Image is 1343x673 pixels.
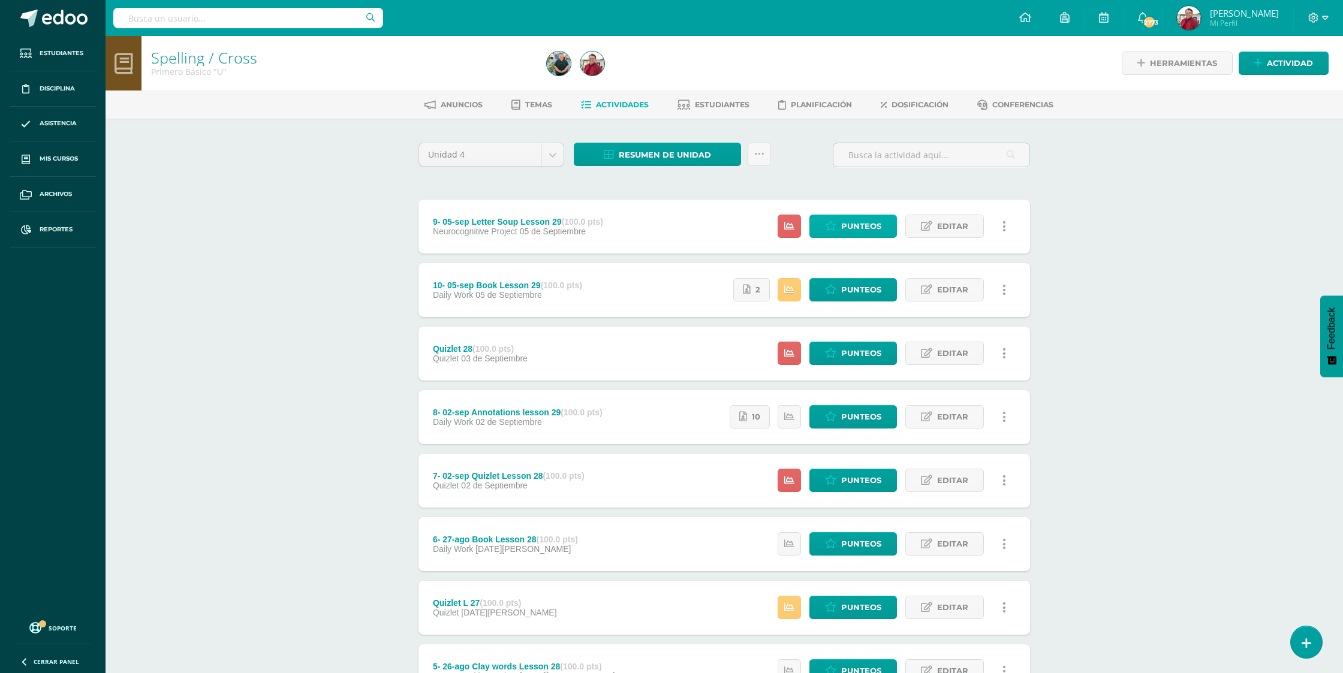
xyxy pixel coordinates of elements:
[1177,6,1201,30] img: b0319bba9a756ed947e7626d23660255.png
[433,608,459,617] span: Quizlet
[433,227,517,236] span: Neurocognitive Project
[733,278,770,301] a: 2
[433,535,578,544] div: 6- 27-ago Book Lesson 28
[892,100,948,109] span: Dosificación
[580,52,604,76] img: b0319bba9a756ed947e7626d23660255.png
[49,624,77,632] span: Soporte
[428,143,532,166] span: Unidad 4
[525,100,552,109] span: Temas
[561,408,602,417] strong: (100.0 pts)
[791,100,852,109] span: Planificación
[10,107,96,142] a: Asistencia
[596,100,649,109] span: Actividades
[1326,307,1337,349] span: Feedback
[809,532,897,556] a: Punteos
[480,598,521,608] strong: (100.0 pts)
[475,544,571,554] span: [DATE][PERSON_NAME]
[34,657,79,666] span: Cerrar panel
[881,95,948,114] a: Dosificación
[461,608,556,617] span: [DATE][PERSON_NAME]
[937,469,968,491] span: Editar
[809,342,897,365] a: Punteos
[40,189,72,199] span: Archivos
[695,100,749,109] span: Estudiantes
[562,217,603,227] strong: (100.0 pts)
[151,47,257,68] a: Spelling / Cross
[433,481,459,490] span: Quizlet
[937,215,968,237] span: Editar
[809,469,897,492] a: Punteos
[10,177,96,212] a: Archivos
[537,535,578,544] strong: (100.0 pts)
[1239,52,1329,75] a: Actividad
[433,417,473,427] span: Daily Work
[433,662,615,671] div: 5- 26-ago Clay words Lesson 28
[433,471,585,481] div: 7- 02-sep Quizlet Lesson 28
[619,144,711,166] span: Resumen de unidad
[433,598,557,608] div: Quizlet L 27
[40,49,83,58] span: Estudiantes
[937,533,968,555] span: Editar
[10,212,96,248] a: Reportes
[560,662,601,671] strong: (100.0 pts)
[433,280,582,290] div: 10- 05-sep Book Lesson 29
[511,95,552,114] a: Temas
[841,596,881,618] span: Punteos
[977,95,1053,114] a: Conferencias
[10,141,96,177] a: Mis cursos
[937,279,968,301] span: Editar
[937,406,968,428] span: Editar
[10,71,96,107] a: Disciplina
[543,471,585,481] strong: (100.0 pts)
[1122,52,1233,75] a: Herramientas
[433,544,473,554] span: Daily Work
[677,95,749,114] a: Estudiantes
[475,290,542,300] span: 05 de Septiembre
[1150,52,1217,74] span: Herramientas
[433,217,603,227] div: 9- 05-sep Letter Soup Lesson 29
[461,481,528,490] span: 02 de Septiembre
[809,405,897,428] a: Punteos
[841,215,881,237] span: Punteos
[433,290,473,300] span: Daily Work
[1267,52,1313,74] span: Actividad
[433,408,603,417] div: 8- 02-sep Annotations lesson 29
[40,84,75,93] span: Disciplina
[441,100,483,109] span: Anuncios
[541,280,582,290] strong: (100.0 pts)
[1210,7,1279,19] span: [PERSON_NAME]
[841,533,881,555] span: Punteos
[40,154,78,164] span: Mis cursos
[1210,18,1279,28] span: Mi Perfil
[424,95,483,114] a: Anuncios
[937,596,968,618] span: Editar
[833,143,1029,167] input: Busca la actividad aquí...
[992,100,1053,109] span: Conferencias
[841,469,881,491] span: Punteos
[778,95,852,114] a: Planificación
[1320,295,1343,377] button: Feedback - Mostrar encuesta
[433,354,459,363] span: Quizlet
[419,143,564,166] a: Unidad 4
[937,342,968,364] span: Editar
[809,215,897,238] a: Punteos
[1143,16,1156,29] span: 2773
[755,279,760,301] span: 2
[520,227,586,236] span: 05 de Septiembre
[809,596,897,619] a: Punteos
[574,143,741,166] a: Resumen de unidad
[581,95,649,114] a: Actividades
[40,225,73,234] span: Reportes
[433,344,528,354] div: Quizlet 28
[730,405,770,428] a: 10
[547,52,571,76] img: 4447a754f8b82caf5a355abd86508926.png
[151,49,532,66] h1: Spelling / Cross
[841,342,881,364] span: Punteos
[40,119,77,128] span: Asistencia
[151,66,532,77] div: Primero Básico 'U'
[809,278,897,301] a: Punteos
[472,344,514,354] strong: (100.0 pts)
[10,36,96,71] a: Estudiantes
[752,406,760,428] span: 10
[113,8,383,28] input: Busca un usuario...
